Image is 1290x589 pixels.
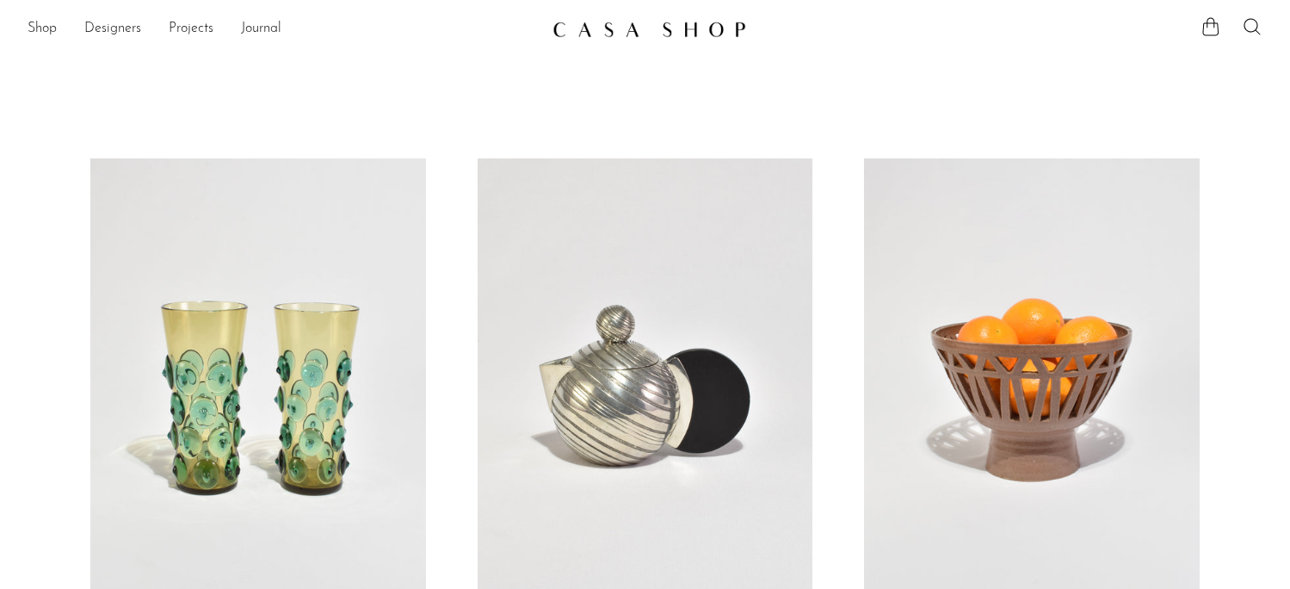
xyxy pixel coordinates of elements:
nav: Desktop navigation [28,15,539,44]
a: Shop [28,18,57,40]
a: Designers [84,18,141,40]
a: Projects [169,18,213,40]
ul: NEW HEADER MENU [28,15,539,44]
a: Journal [241,18,281,40]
